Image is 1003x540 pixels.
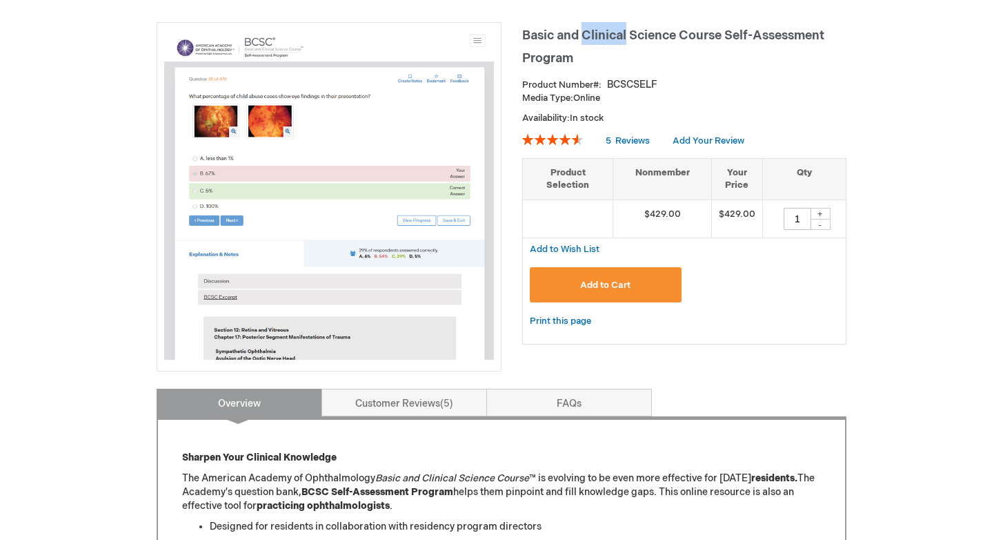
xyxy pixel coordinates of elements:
div: + [810,208,831,220]
span: Reviews [615,135,650,146]
th: Your Price [711,158,762,200]
strong: Media Type: [522,93,573,104]
p: Online [522,92,846,105]
a: Add Your Review [673,135,744,146]
input: Qty [784,208,811,230]
span: 5 [440,398,453,409]
a: Overview [157,389,322,416]
img: Basic and Clinical Science Course Self-Assessment Program [164,30,494,360]
div: - [810,219,831,230]
th: Product Selection [523,158,613,200]
a: FAQs [486,389,652,416]
div: BCSCSELF [607,78,657,92]
a: Customer Reviews5 [321,389,487,416]
em: Basic and Clinical Science Course [375,472,529,484]
strong: Sharpen Your Clinical Knowledge [182,452,337,463]
span: Basic and Clinical Science Course Self-Assessment Program [522,28,824,66]
div: 92% [522,134,583,145]
strong: practicing ophthalmologists [257,500,390,512]
a: Add to Wish List [530,243,599,255]
span: 5 [606,135,611,146]
p: The American Academy of Ophthalmology ™ is evolving to be even more effective for [DATE] The Acad... [182,472,821,513]
a: Print this page [530,313,591,330]
td: $429.00 [613,200,712,238]
span: In stock [570,113,604,124]
td: $429.00 [711,200,762,238]
strong: BCSC Self-Assessment Program [301,486,453,498]
a: 5 Reviews [606,135,652,146]
li: Designed for residents in collaboration with residency program directors [210,520,821,534]
strong: residents. [751,472,797,484]
span: Add to Wish List [530,244,599,255]
th: Nonmember [613,158,712,200]
span: Add to Cart [580,280,630,291]
p: Availability: [522,112,846,125]
th: Qty [762,158,846,200]
button: Add to Cart [530,267,682,302]
strong: Product Number [522,79,602,90]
